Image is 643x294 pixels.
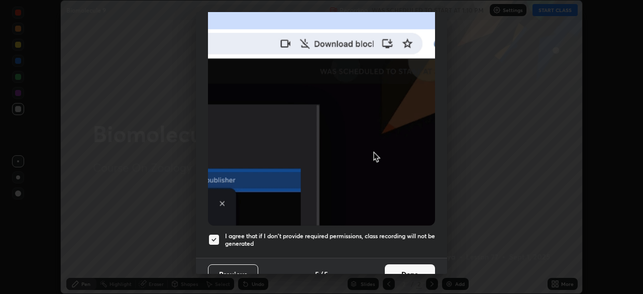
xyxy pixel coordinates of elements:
h4: / [320,269,323,279]
button: Done [385,264,435,284]
button: Previous [208,264,258,284]
h4: 5 [324,269,328,279]
h4: 5 [315,269,319,279]
img: downloads-permission-blocked.gif [208,6,435,226]
h5: I agree that if I don't provide required permissions, class recording will not be generated [225,232,435,248]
